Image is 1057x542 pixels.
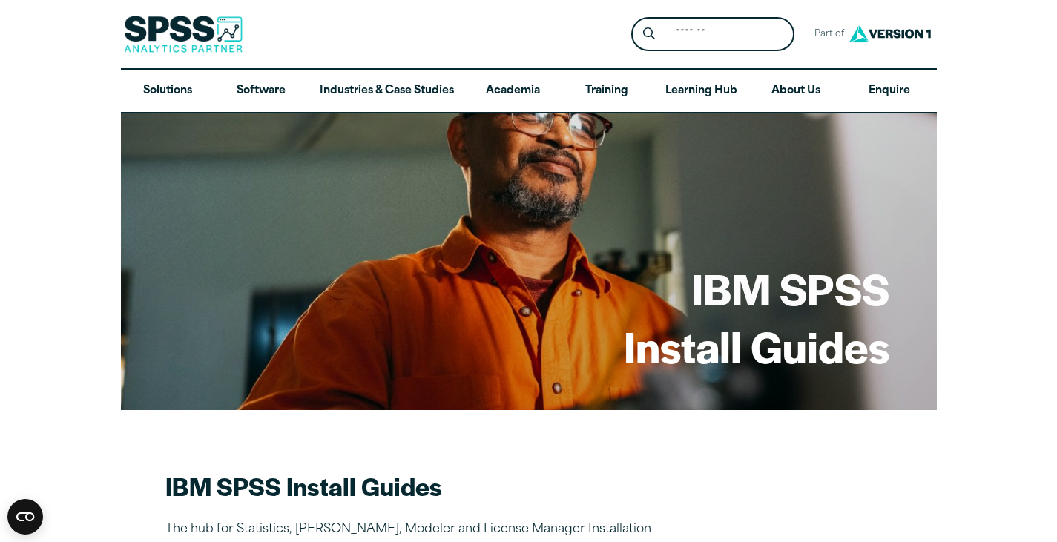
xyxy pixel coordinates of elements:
[7,499,43,535] button: Open CMP widget
[631,17,794,52] form: Site Header Search Form
[846,20,935,47] img: Version1 Logo
[653,70,749,113] a: Learning Hub
[624,260,889,374] h1: IBM SPSS Install Guides
[121,70,214,113] a: Solutions
[749,70,843,113] a: About Us
[635,21,662,48] button: Search magnifying glass icon
[643,27,655,40] svg: Search magnifying glass icon
[843,70,936,113] a: Enquire
[124,16,243,53] img: SPSS Analytics Partner
[121,70,937,113] nav: Desktop version of site main menu
[308,70,466,113] a: Industries & Case Studies
[806,24,846,45] span: Part of
[214,70,308,113] a: Software
[559,70,653,113] a: Training
[466,70,559,113] a: Academia
[165,469,685,503] h2: IBM SPSS Install Guides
